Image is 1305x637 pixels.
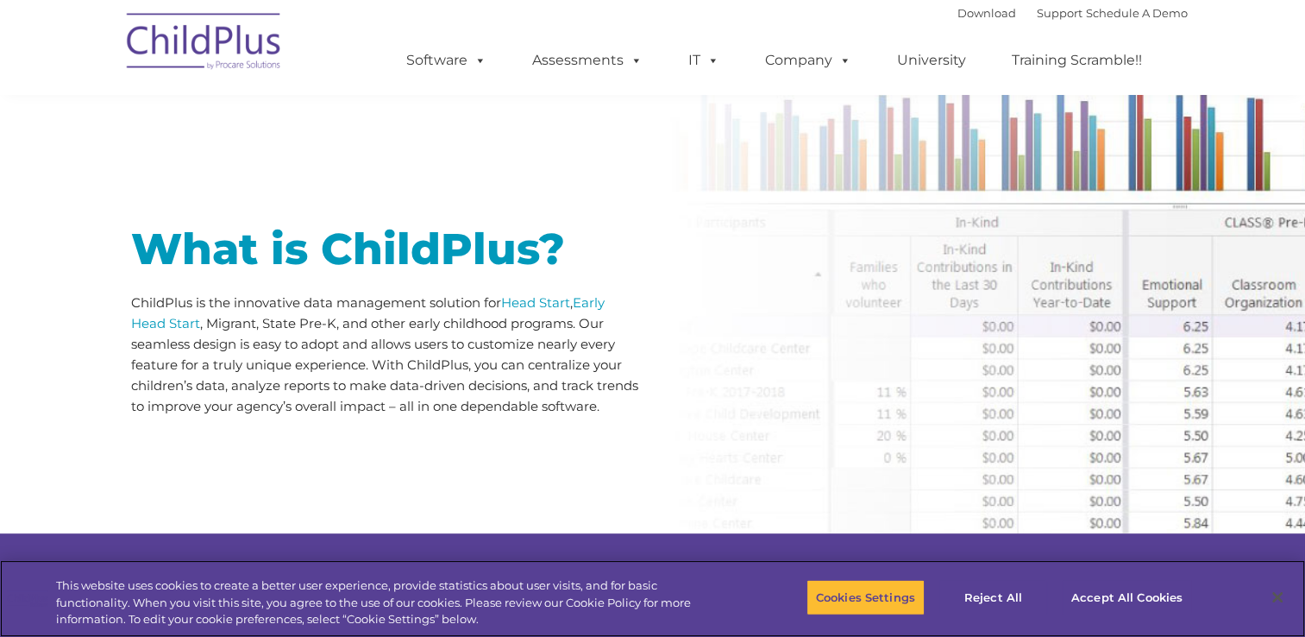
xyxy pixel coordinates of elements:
a: Assessments [515,43,660,78]
a: Support [1037,6,1082,20]
a: Software [389,43,504,78]
h1: What is ChildPlus? [131,228,640,271]
img: ChildPlus by Procare Solutions [118,1,291,87]
a: Schedule A Demo [1086,6,1188,20]
a: Training Scramble!! [994,43,1159,78]
button: Close [1258,578,1296,616]
div: This website uses cookies to create a better user experience, provide statistics about user visit... [56,577,718,628]
p: ChildPlus is the innovative data management solution for , , Migrant, State Pre-K, and other earl... [131,293,640,417]
a: Early Head Start [131,294,605,331]
a: Download [957,6,1016,20]
font: | [957,6,1188,20]
button: Reject All [939,579,1047,615]
a: Head Start [501,294,570,311]
button: Cookies Settings [806,579,925,615]
a: University [880,43,983,78]
a: IT [671,43,737,78]
button: Accept All Cookies [1062,579,1192,615]
a: Company [748,43,869,78]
